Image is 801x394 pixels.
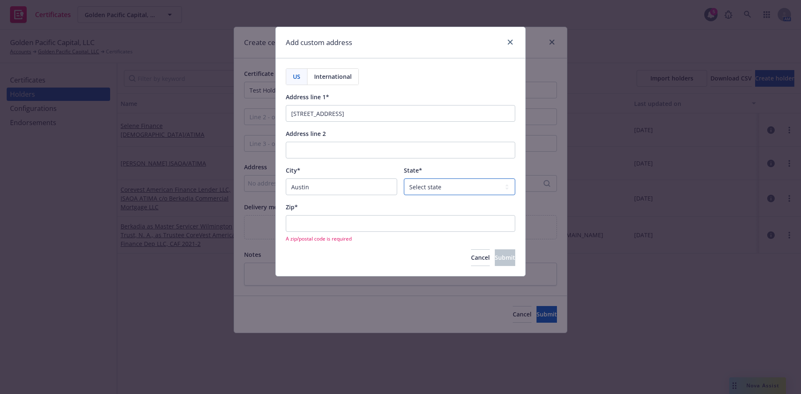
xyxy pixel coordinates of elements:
[495,249,515,266] button: Submit
[495,253,515,261] span: Submit
[471,249,490,266] button: Cancel
[286,37,352,48] h1: Add custom address
[286,130,326,138] span: Address line 2
[286,166,300,174] span: City*
[286,235,515,242] span: A zip/postal code is required
[314,72,352,81] span: International
[404,166,422,174] span: State*
[471,253,490,261] span: Cancel
[286,93,329,101] span: Address line 1*
[505,37,515,47] a: close
[293,72,300,81] span: US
